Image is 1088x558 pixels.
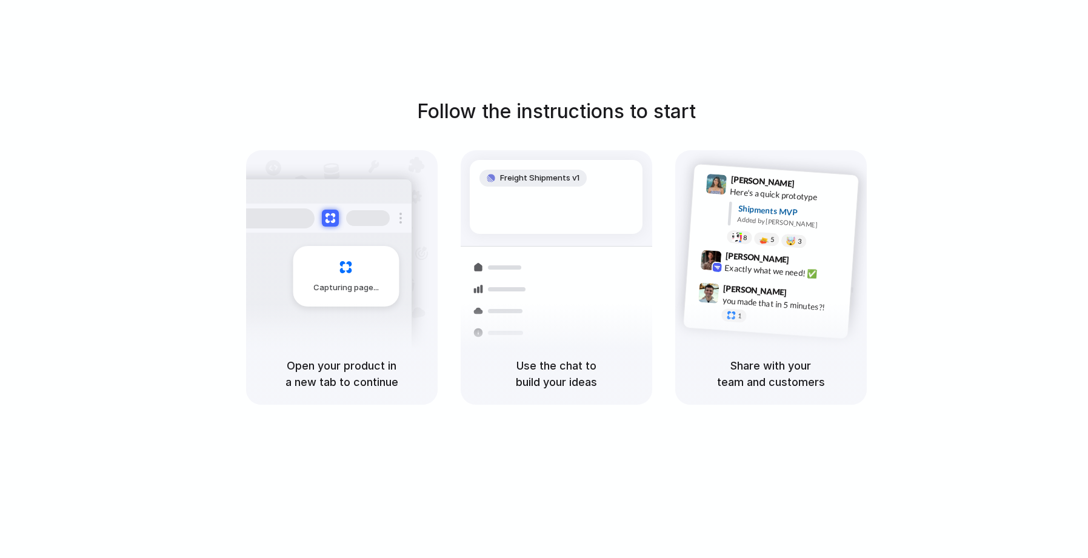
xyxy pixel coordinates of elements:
span: [PERSON_NAME] [723,282,787,299]
div: 🤯 [786,237,796,246]
h5: Open your product in a new tab to continue [261,357,423,390]
span: [PERSON_NAME] [725,249,789,267]
span: [PERSON_NAME] [730,173,795,190]
div: Here's a quick prototype [729,185,850,206]
span: Capturing page [313,282,381,294]
h1: Follow the instructions to start [417,97,696,126]
span: 5 [770,236,774,243]
span: 9:41 AM [798,179,823,193]
div: Exactly what we need! ✅ [724,262,846,282]
span: 9:47 AM [790,288,815,302]
h5: Use the chat to build your ideas [475,357,638,390]
div: you made that in 5 minutes?! [722,294,843,315]
span: 9:42 AM [792,255,817,270]
span: Freight Shipments v1 [500,172,579,184]
span: 1 [737,313,741,319]
span: 8 [743,234,747,241]
span: 3 [797,238,801,245]
h5: Share with your team and customers [690,357,852,390]
div: Shipments MVP [738,202,850,222]
div: Added by [PERSON_NAME] [737,214,849,232]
